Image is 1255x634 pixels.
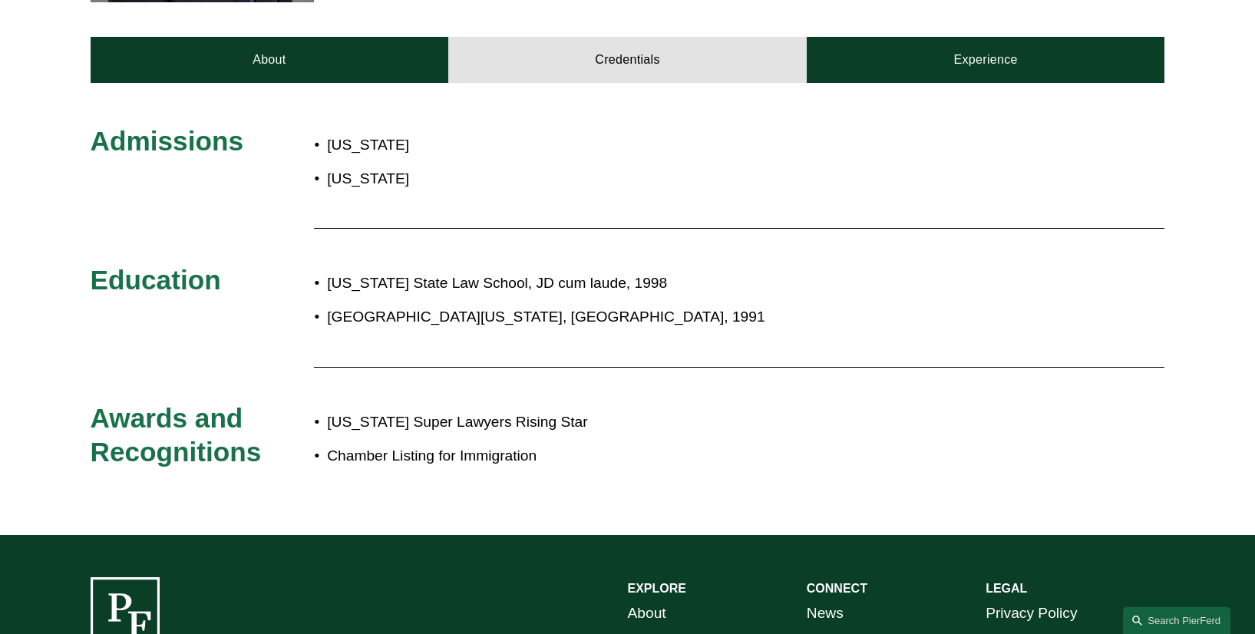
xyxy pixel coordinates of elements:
[448,37,807,83] a: Credentials
[327,409,1030,436] p: [US_STATE] Super Lawyers Rising Star
[327,166,717,193] p: [US_STATE]
[327,304,1030,331] p: [GEOGRAPHIC_DATA][US_STATE], [GEOGRAPHIC_DATA], 1991
[327,270,1030,297] p: [US_STATE] State Law School, JD cum laude, 1998
[327,443,1030,470] p: Chamber Listing for Immigration
[807,582,867,595] strong: CONNECT
[986,600,1077,627] a: Privacy Policy
[807,600,844,627] a: News
[91,265,221,295] span: Education
[91,403,262,467] span: Awards and Recognitions
[91,126,243,156] span: Admissions
[327,132,717,159] p: [US_STATE]
[807,37,1165,83] a: Experience
[628,582,686,595] strong: EXPLORE
[628,600,666,627] a: About
[1123,607,1230,634] a: Search this site
[91,37,449,83] a: About
[986,582,1027,595] strong: LEGAL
